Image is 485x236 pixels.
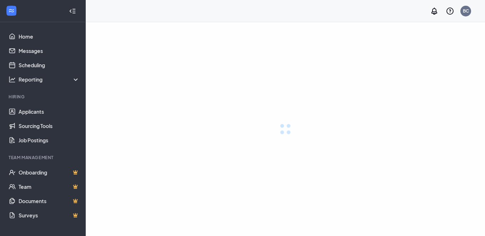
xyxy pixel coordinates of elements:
div: BC [463,8,469,14]
svg: Notifications [430,7,439,15]
a: TeamCrown [19,180,80,194]
a: Home [19,29,80,44]
a: DocumentsCrown [19,194,80,208]
svg: Collapse [69,8,76,15]
a: Sourcing Tools [19,119,80,133]
a: SurveysCrown [19,208,80,222]
div: Reporting [19,76,80,83]
svg: QuestionInfo [446,7,454,15]
a: Job Postings [19,133,80,147]
svg: Analysis [9,76,16,83]
div: Hiring [9,94,78,100]
div: Team Management [9,154,78,161]
a: Messages [19,44,80,58]
a: OnboardingCrown [19,165,80,180]
a: Scheduling [19,58,80,72]
svg: WorkstreamLogo [8,7,15,14]
a: Applicants [19,104,80,119]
